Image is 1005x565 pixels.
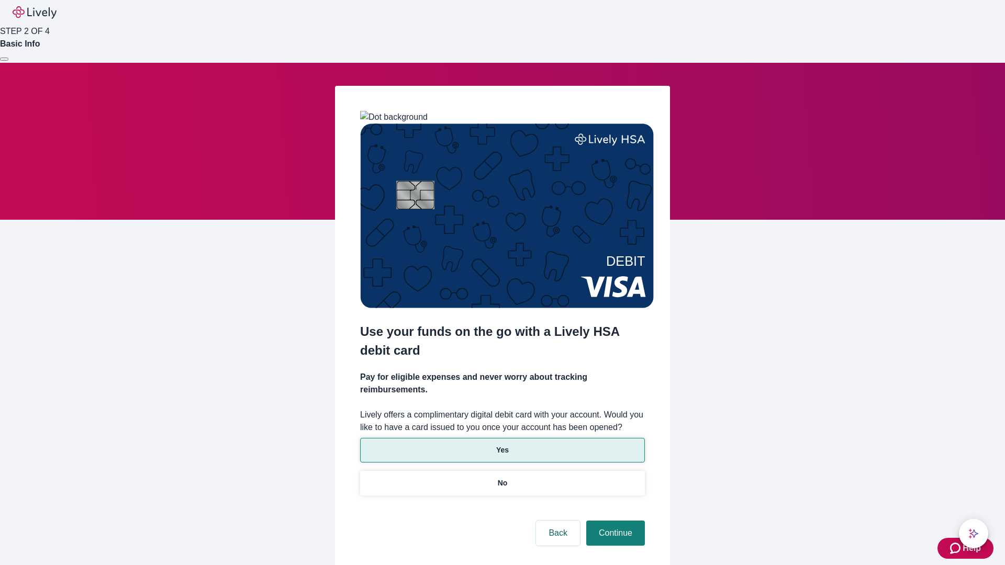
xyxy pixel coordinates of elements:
[360,111,428,123] img: Dot background
[360,471,645,495] button: No
[959,519,988,548] button: chat
[360,123,654,308] img: Debit card
[496,445,509,456] p: Yes
[360,371,645,396] h4: Pay for eligible expenses and never worry about tracking reimbursements.
[950,542,963,555] svg: Zendesk support icon
[968,528,979,539] svg: Lively AI Assistant
[498,478,508,489] p: No
[536,521,580,546] button: Back
[360,438,645,462] button: Yes
[937,538,993,559] button: Zendesk support iconHelp
[586,521,645,546] button: Continue
[360,322,645,360] h2: Use your funds on the go with a Lively HSA debit card
[360,409,645,434] label: Lively offers a complimentary digital debit card with your account. Would you like to have a card...
[963,542,981,555] span: Help
[13,6,57,19] img: Lively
